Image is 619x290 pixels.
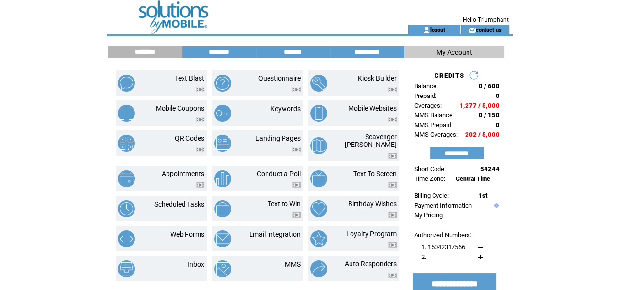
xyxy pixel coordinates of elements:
img: mobile-coupons.png [118,105,135,122]
img: video.png [388,87,397,92]
img: keywords.png [214,105,231,122]
img: account_icon.gif [423,26,430,34]
a: Text To Screen [353,170,397,177]
span: 54244 [480,165,500,173]
img: mms.png [214,260,231,277]
span: Overages: [414,102,442,109]
img: video.png [388,212,397,218]
img: video.png [388,242,397,248]
img: landing-pages.png [214,135,231,152]
span: 1,277 / 5,000 [459,102,500,109]
a: Birthday Wishes [348,200,397,208]
img: birthday-wishes.png [310,200,327,217]
span: 0 / 150 [479,112,500,119]
a: MMS [285,260,301,268]
a: Appointments [162,170,204,177]
span: 0 [496,121,500,129]
img: email-integration.png [214,230,231,247]
a: Scheduled Tasks [154,200,204,208]
img: scavenger-hunt.png [310,137,327,154]
span: 1st [478,192,487,199]
img: inbox.png [118,260,135,277]
span: CREDITS [435,72,464,79]
img: web-forms.png [118,230,135,247]
span: Billing Cycle: [414,192,449,199]
span: 0 / 600 [479,82,500,90]
img: video.png [196,147,204,152]
a: Inbox [187,260,204,268]
a: Keywords [270,105,301,113]
a: Text to Win [268,200,301,208]
a: Text Blast [175,74,204,82]
img: text-blast.png [118,75,135,92]
span: Short Code: [414,165,446,173]
img: video.png [292,182,301,188]
img: text-to-win.png [214,200,231,217]
img: video.png [388,182,397,188]
img: kiosk-builder.png [310,75,327,92]
a: Email Integration [249,230,301,238]
img: help.gif [492,203,499,208]
span: Authorized Numbers: [414,231,471,239]
img: scheduled-tasks.png [118,200,135,217]
span: Prepaid: [414,92,436,99]
img: qr-codes.png [118,135,135,152]
img: video.png [292,212,301,218]
img: video.png [196,117,204,122]
a: Questionnaire [258,74,301,82]
a: Mobile Coupons [156,104,204,112]
span: Time Zone: [414,175,445,182]
span: My Account [436,48,472,56]
a: Auto Responders [345,260,397,268]
a: Conduct a Poll [257,170,301,177]
a: Web Forms [170,230,204,238]
img: conduct-a-poll.png [214,170,231,187]
img: mobile-websites.png [310,105,327,122]
a: QR Codes [175,134,204,142]
a: contact us [476,26,502,32]
img: contact_us_icon.gif [468,26,476,34]
span: 1. 15042317566 [421,243,465,251]
img: auto-responders.png [310,260,327,277]
a: My Pricing [414,211,443,219]
span: Central Time [456,176,490,182]
img: video.png [388,153,397,159]
a: Payment Information [414,202,472,209]
img: questionnaire.png [214,75,231,92]
a: Kiosk Builder [358,74,397,82]
img: text-to-screen.png [310,170,327,187]
span: MMS Prepaid: [414,121,452,129]
span: 2. [421,253,426,260]
span: MMS Overages: [414,131,458,138]
a: Landing Pages [255,134,301,142]
img: loyalty-program.png [310,230,327,247]
span: 202 / 5,000 [465,131,500,138]
img: video.png [292,147,301,152]
a: Mobile Websites [348,104,397,112]
span: Balance: [414,82,438,90]
a: logout [430,26,445,32]
img: appointments.png [118,170,135,187]
img: video.png [196,87,204,92]
span: Hello Triumphant [463,16,509,23]
img: video.png [196,182,204,188]
a: Loyalty Program [346,230,397,238]
img: video.png [388,273,397,278]
span: MMS Balance: [414,112,454,119]
a: Scavenger [PERSON_NAME] [345,133,397,148]
img: video.png [292,87,301,92]
span: 0 [496,92,500,99]
img: video.png [388,117,397,122]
